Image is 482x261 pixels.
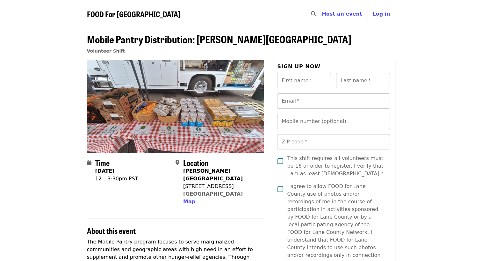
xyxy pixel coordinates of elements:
[367,8,395,20] button: Log in
[87,160,91,166] i: calendar icon
[277,134,390,149] input: ZIP code
[95,168,115,174] strong: [DATE]
[277,114,390,129] input: Mobile number (optional)
[372,11,390,17] span: Log in
[183,168,243,182] strong: [PERSON_NAME][GEOGRAPHIC_DATA]
[277,73,331,88] input: First name
[95,175,138,183] div: 12 – 3:30pm PST
[320,6,325,22] input: Search
[87,48,125,54] a: Volunteer Shift
[311,11,316,17] i: search icon
[87,225,136,236] span: About this event
[95,157,110,168] span: Time
[277,63,320,69] span: Sign up now
[183,198,195,206] button: Map
[287,155,385,178] span: This shift requires all volunteers must be 16 or older to register. I verify that I am as least [...
[336,73,390,88] input: Last name
[183,183,259,190] div: [STREET_ADDRESS]
[277,93,390,109] input: Email
[87,60,264,153] img: Mobile Pantry Distribution: Sheldon Community Center organized by FOOD For Lane County
[183,157,208,168] span: Location
[183,199,195,205] span: Map
[183,191,243,197] a: [GEOGRAPHIC_DATA]
[322,11,362,17] a: Host an event
[87,32,351,47] span: Mobile Pantry Distribution: [PERSON_NAME][GEOGRAPHIC_DATA]
[87,10,181,19] a: FOOD For [GEOGRAPHIC_DATA]
[176,160,179,166] i: map-marker-alt icon
[87,8,181,19] span: FOOD For [GEOGRAPHIC_DATA]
